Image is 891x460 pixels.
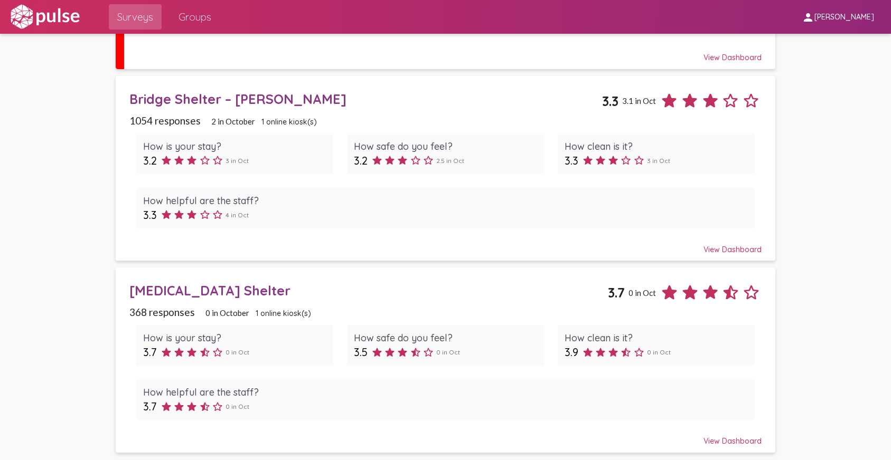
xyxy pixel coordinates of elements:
[814,13,874,22] span: [PERSON_NAME]
[629,288,656,298] span: 0 in Oct
[129,427,762,446] div: View Dashboard
[622,96,656,106] span: 3.1 in Oct
[436,348,460,356] span: 0 in Oct
[129,235,762,254] div: View Dashboard
[129,43,762,62] div: View Dashboard
[129,114,201,127] span: 1054 responses
[602,93,618,109] span: 3.3
[226,348,249,356] span: 0 in Oct
[143,346,157,359] span: 3.7
[354,140,537,152] div: How safe do you feel?
[129,91,602,107] div: Bridge Shelter – [PERSON_NAME]
[802,11,814,24] mat-icon: person
[143,386,748,398] div: How helpful are the staff?
[565,140,748,152] div: How clean is it?
[226,211,249,219] span: 4 in Oct
[143,332,326,344] div: How is your stay?
[226,402,249,410] span: 0 in Oct
[261,117,317,127] span: 1 online kiosk(s)
[143,208,157,222] span: 3.3
[179,7,211,26] span: Groups
[129,282,608,299] div: [MEDICAL_DATA] Shelter
[143,400,157,413] span: 3.7
[647,348,671,356] span: 0 in Oct
[129,306,195,318] span: 368 responses
[793,7,883,26] button: [PERSON_NAME]
[117,7,153,26] span: Surveys
[116,76,775,261] a: Bridge Shelter – [PERSON_NAME]3.33.1 in Oct1054 responses2 in October1 online kiosk(s)How is your...
[109,4,162,30] a: Surveys
[226,157,249,165] span: 3 in Oct
[205,308,249,318] span: 0 in October
[354,332,537,344] div: How safe do you feel?
[143,140,326,152] div: How is your stay?
[116,267,775,453] a: [MEDICAL_DATA] Shelter3.70 in Oct368 responses0 in October1 online kiosk(s)How is your stay?3.70 ...
[8,4,81,30] img: white-logo.svg
[170,4,220,30] a: Groups
[565,154,578,167] span: 3.3
[143,195,748,207] div: How helpful are the staff?
[354,154,368,167] span: 3.2
[565,346,578,359] span: 3.9
[565,332,748,344] div: How clean is it?
[143,154,157,167] span: 3.2
[256,309,311,318] span: 1 online kiosk(s)
[608,284,625,301] span: 3.7
[436,157,464,165] span: 2.5 in Oct
[211,117,255,126] span: 2 in October
[647,157,670,165] span: 3 in Oct
[354,346,368,359] span: 3.5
